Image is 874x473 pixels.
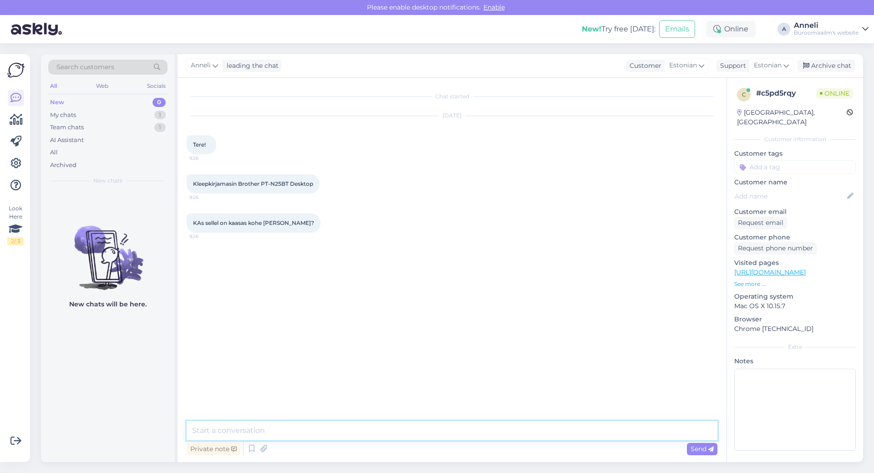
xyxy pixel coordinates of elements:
[734,292,856,301] p: Operating system
[734,217,787,229] div: Request email
[481,3,508,11] span: Enable
[734,315,856,324] p: Browser
[734,160,856,174] input: Add a tag
[50,148,58,157] div: All
[734,258,856,268] p: Visited pages
[69,300,147,309] p: New chats will be here.
[734,178,856,187] p: Customer name
[191,61,211,71] span: Anneli
[734,268,806,276] a: [URL][DOMAIN_NAME]
[7,204,24,245] div: Look Here
[50,123,84,132] div: Team chats
[734,324,856,334] p: Chrome [TECHNICAL_ID]
[737,108,847,127] div: [GEOGRAPHIC_DATA], [GEOGRAPHIC_DATA]
[626,61,661,71] div: Customer
[223,61,279,71] div: leading the chat
[187,443,240,455] div: Private note
[794,22,859,29] div: Anneli
[193,141,206,148] span: Tere!
[50,136,84,145] div: AI Assistant
[94,80,110,92] div: Web
[659,20,695,38] button: Emails
[734,280,856,288] p: See more ...
[816,88,853,98] span: Online
[189,155,224,162] span: 9:26
[734,242,817,254] div: Request phone number
[189,194,224,201] span: 9:26
[154,123,166,132] div: 1
[794,29,859,36] div: Büroomaailm's website
[7,237,24,245] div: 2 / 3
[189,233,224,240] span: 9:26
[56,62,114,72] span: Search customers
[145,80,168,92] div: Socials
[706,21,756,37] div: Online
[734,207,856,217] p: Customer email
[798,60,855,72] div: Archive chat
[794,22,869,36] a: AnneliBüroomaailm's website
[734,135,856,143] div: Customer information
[152,98,166,107] div: 0
[754,61,782,71] span: Estonian
[93,177,122,185] span: New chats
[582,24,655,35] div: Try free [DATE]:
[7,61,25,79] img: Askly Logo
[669,61,697,71] span: Estonian
[50,161,76,170] div: Archived
[193,180,313,187] span: Kleepkirjamasin Brother PT-N25BT Desktop
[41,209,175,291] img: No chats
[187,92,717,101] div: Chat started
[756,88,816,99] div: # c5pd5rqy
[582,25,601,33] b: New!
[734,149,856,158] p: Customer tags
[154,111,166,120] div: 1
[193,219,314,226] span: KAs sellel on kaasas kohe [PERSON_NAME]?
[777,23,790,36] div: A
[50,111,76,120] div: My chats
[734,343,856,351] div: Extra
[734,301,856,311] p: Mac OS X 10.15.7
[734,233,856,242] p: Customer phone
[50,98,64,107] div: New
[716,61,746,71] div: Support
[734,356,856,366] p: Notes
[691,445,714,453] span: Send
[742,91,746,98] span: c
[48,80,59,92] div: All
[187,112,717,120] div: [DATE]
[735,191,845,201] input: Add name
